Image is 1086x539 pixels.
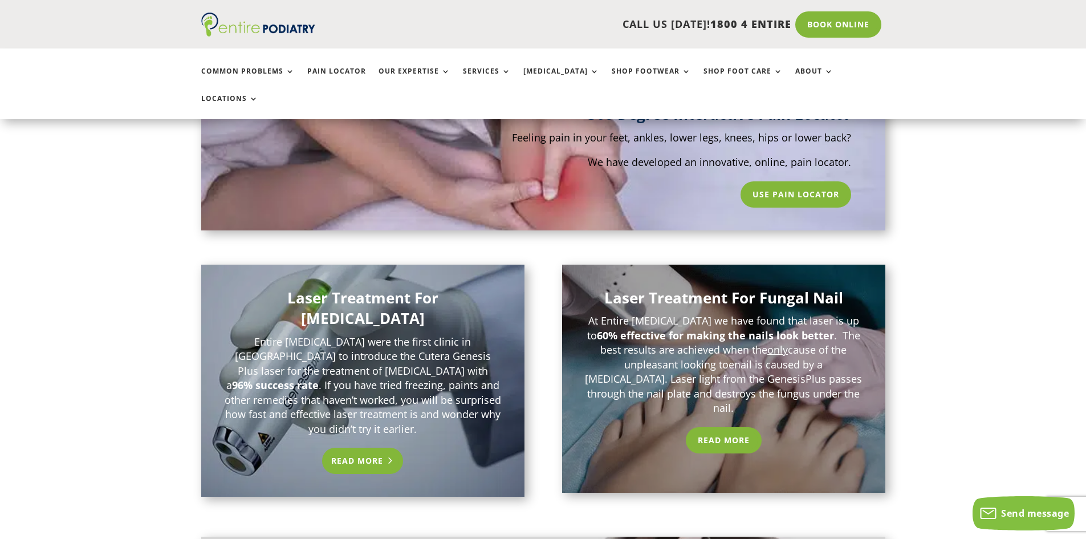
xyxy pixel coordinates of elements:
p: At Entire [MEDICAL_DATA] we have found that laser is up to . The best results are achieved when t... [585,314,863,416]
a: Our Expertise [379,67,450,92]
span: We have developed an innovative, online, pain locator. [588,155,851,169]
a: Use Pain Locator [741,181,851,208]
strong: 96% success rate [232,378,319,392]
a: Book Online [795,11,881,38]
a: [MEDICAL_DATA] [523,67,599,92]
p: CALL US [DATE]! [359,17,791,32]
a: Shop Foot Care [703,67,783,92]
a: Services [463,67,511,92]
a: Entire Podiatry [201,27,315,39]
h3: Laser Treatment For [MEDICAL_DATA] [224,287,502,335]
a: About [795,67,833,92]
p: Entire [MEDICAL_DATA] were the first clinic in [GEOGRAPHIC_DATA] to introduce the Cutera Genesis ... [224,335,502,437]
span: 1800 4 ENTIRE [710,17,791,31]
img: logo (1) [201,13,315,37]
a: Common Problems [201,67,295,92]
h3: Laser Treatment For Fungal Nail [585,287,863,314]
strong: 60% effective for making the nails look better [597,329,834,342]
span: only [767,343,788,356]
a: Locations [201,95,258,119]
a: Read More [322,448,404,474]
a: Shop Footwear [612,67,691,92]
span: Send message [1001,507,1069,520]
a: Pain Locator [307,67,366,92]
span: Feeling pain in your feet, ankles, lower legs, knees, hips or lower back? [512,131,851,144]
button: Send message [973,496,1075,530]
a: Read More [686,427,762,453]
